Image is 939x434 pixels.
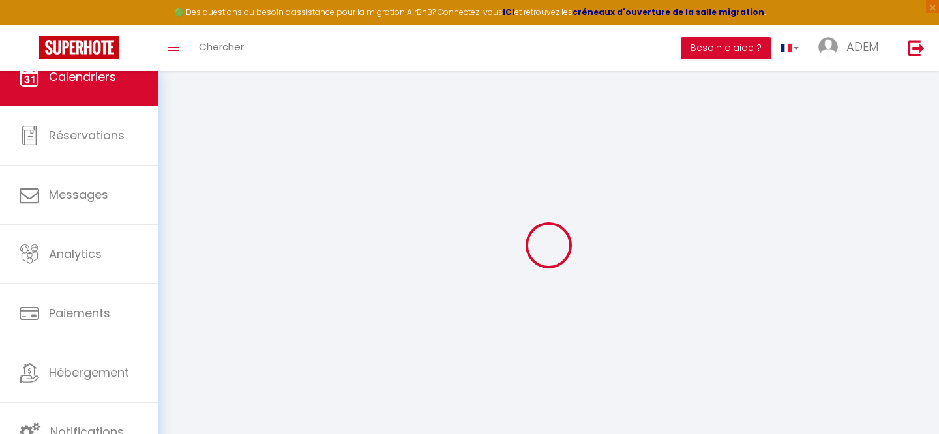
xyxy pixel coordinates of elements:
span: Calendriers [49,68,116,85]
img: Super Booking [39,36,119,59]
span: ADEM [846,38,878,55]
button: Besoin d'aide ? [681,37,771,59]
a: créneaux d'ouverture de la salle migration [573,7,764,18]
a: Chercher [189,25,254,71]
a: ... ADEM [809,25,895,71]
span: Analytics [49,246,102,262]
a: ICI [503,7,514,18]
span: Paiements [49,305,110,321]
img: logout [908,40,925,56]
span: Chercher [199,40,244,53]
img: ... [818,37,838,57]
span: Messages [49,186,108,203]
span: Hébergement [49,364,129,381]
span: Réservations [49,127,125,143]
